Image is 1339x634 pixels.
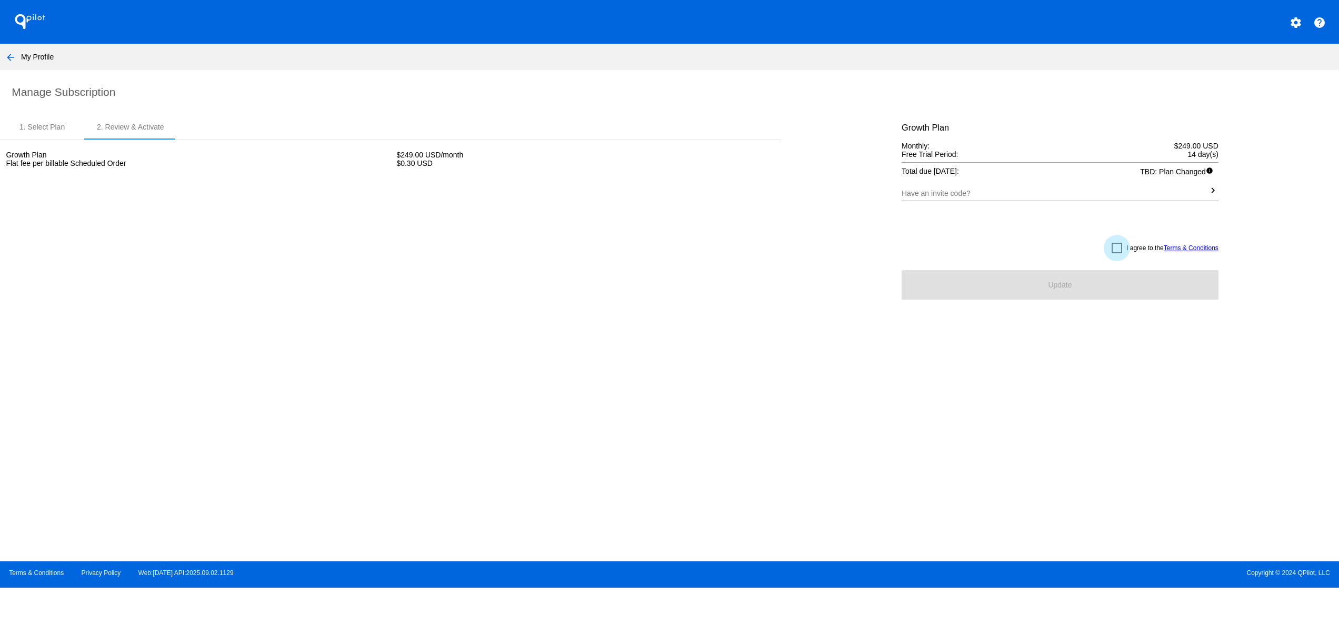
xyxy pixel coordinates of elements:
[97,123,164,131] div: 2. Review & Activate
[9,569,64,577] a: Terms & Conditions
[1207,184,1218,197] mat-icon: keyboard_arrow_right
[1164,244,1218,252] a: Terms & Conditions
[902,190,1207,198] input: Have an invite code?
[1140,167,1218,180] span: TBD: Plan Changed
[902,150,1218,158] div: Free Trial Period:
[391,151,781,159] div: $249.00 USD/month
[1290,16,1302,29] mat-icon: settings
[82,569,121,577] a: Privacy Policy
[678,569,1330,577] span: Copyright © 2024 QPilot, LLC
[1126,242,1218,254] span: I agree to the
[1187,150,1218,158] span: 14 day(s)
[1313,16,1326,29] mat-icon: help
[1174,142,1218,150] span: $249.00 USD
[902,270,1218,300] button: Update
[12,86,1330,98] h2: Manage Subscription
[902,142,1218,150] div: Monthly:
[902,123,1218,133] h3: Growth Plan
[9,11,51,32] h1: QPilot
[1048,281,1072,289] span: Update
[391,159,781,167] div: $0.30 USD
[19,123,65,131] div: 1. Select Plan
[1206,167,1218,180] mat-icon: info
[902,167,1218,175] div: Total due [DATE]:
[4,51,17,64] mat-icon: arrow_back
[138,569,234,577] a: Web:[DATE] API:2025.09.02.1129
